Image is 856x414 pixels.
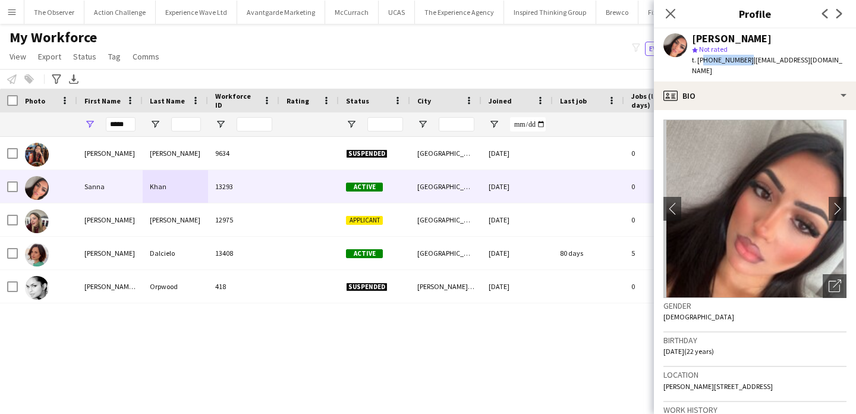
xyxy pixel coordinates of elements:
[128,49,164,64] a: Comms
[663,300,846,311] h3: Gender
[654,81,856,110] div: Bio
[663,335,846,346] h3: Birthday
[67,72,81,86] app-action-btn: Export XLSX
[77,270,143,303] div: [PERSON_NAME] [PERSON_NAME]
[143,270,208,303] div: Orpwood
[663,312,734,321] span: [DEMOGRAPHIC_DATA]
[143,137,208,170] div: [PERSON_NAME]
[624,137,701,170] div: 0
[25,276,49,300] img: Susannah Marie Myles Orpwood
[379,1,415,24] button: UCAS
[77,170,143,203] div: Sanna
[150,96,185,105] span: Last Name
[410,203,481,236] div: [GEOGRAPHIC_DATA]
[638,1,685,24] button: Fix Radio
[208,137,279,170] div: 9634
[346,283,388,291] span: Suspended
[481,137,553,170] div: [DATE]
[84,1,156,24] button: Action Challenge
[663,369,846,380] h3: Location
[143,170,208,203] div: Khan
[624,237,701,269] div: 5
[77,237,143,269] div: [PERSON_NAME]
[133,51,159,62] span: Comms
[692,55,842,75] span: | [EMAIL_ADDRESS][DOMAIN_NAME]
[596,1,638,24] button: Brewco
[481,237,553,269] div: [DATE]
[410,270,481,303] div: [PERSON_NAME][GEOGRAPHIC_DATA]
[24,1,84,24] button: The Observer
[489,96,512,105] span: Joined
[410,237,481,269] div: [GEOGRAPHIC_DATA]
[510,117,546,131] input: Joined Filter Input
[692,55,754,64] span: t. [PHONE_NUMBER]
[692,33,772,44] div: [PERSON_NAME]
[489,119,499,130] button: Open Filter Menu
[33,49,66,64] a: Export
[663,347,714,356] span: [DATE] (22 years)
[417,96,431,105] span: City
[25,143,49,167] img: Rosanna Kirby
[624,203,701,236] div: 0
[410,170,481,203] div: [GEOGRAPHIC_DATA]
[346,249,383,258] span: Active
[25,209,49,233] img: susanna bertocci
[106,117,136,131] input: First Name Filter Input
[346,216,383,225] span: Applicant
[215,119,226,130] button: Open Filter Menu
[439,117,474,131] input: City Filter Input
[367,117,403,131] input: Status Filter Input
[77,137,143,170] div: [PERSON_NAME]
[417,119,428,130] button: Open Filter Menu
[73,51,96,62] span: Status
[25,96,45,105] span: Photo
[77,203,143,236] div: [PERSON_NAME]
[25,243,49,266] img: Susanna Dalcielo
[654,6,856,21] h3: Profile
[68,49,101,64] a: Status
[631,92,680,109] span: Jobs (last 90 days)
[108,51,121,62] span: Tag
[103,49,125,64] a: Tag
[215,92,258,109] span: Workforce ID
[346,183,383,192] span: Active
[645,42,704,56] button: Everyone4,673
[208,237,279,269] div: 13408
[823,274,846,298] div: Open photos pop-in
[171,117,201,131] input: Last Name Filter Input
[156,1,237,24] button: Experience Wave Ltd
[143,203,208,236] div: [PERSON_NAME]
[325,1,379,24] button: McCurrach
[481,203,553,236] div: [DATE]
[346,96,369,105] span: Status
[10,29,97,46] span: My Workforce
[5,49,31,64] a: View
[415,1,504,24] button: The Experience Agency
[553,237,624,269] div: 80 days
[10,51,26,62] span: View
[287,96,309,105] span: Rating
[84,119,95,130] button: Open Filter Menu
[237,1,325,24] button: Avantgarde Marketing
[38,51,61,62] span: Export
[624,270,701,303] div: 0
[208,170,279,203] div: 13293
[410,137,481,170] div: [GEOGRAPHIC_DATA]
[699,45,728,54] span: Not rated
[624,170,701,203] div: 0
[504,1,596,24] button: Inspired Thinking Group
[560,96,587,105] span: Last job
[49,72,64,86] app-action-btn: Advanced filters
[663,120,846,298] img: Crew avatar or photo
[481,170,553,203] div: [DATE]
[208,203,279,236] div: 12975
[237,117,272,131] input: Workforce ID Filter Input
[481,270,553,303] div: [DATE]
[346,119,357,130] button: Open Filter Menu
[346,149,388,158] span: Suspended
[84,96,121,105] span: First Name
[25,176,49,200] img: Sanna Khan
[208,270,279,303] div: 418
[150,119,160,130] button: Open Filter Menu
[143,237,208,269] div: Dalcielo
